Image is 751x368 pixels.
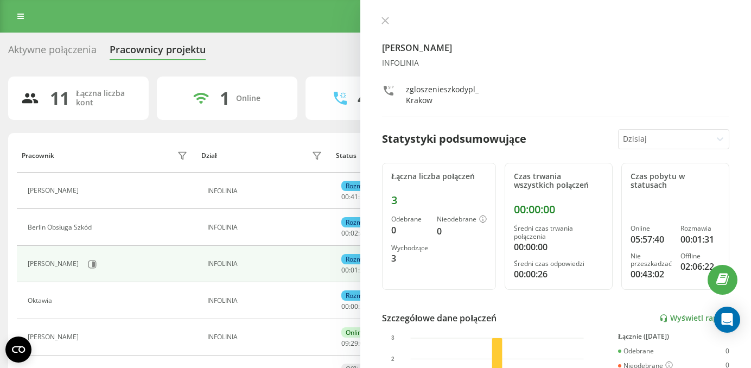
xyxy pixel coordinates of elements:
[391,224,428,237] div: 0
[201,152,217,160] div: Dział
[351,339,358,348] span: 29
[341,267,367,274] div: : :
[341,265,349,275] span: 00
[351,229,358,238] span: 02
[631,268,672,281] div: 00:43:02
[358,88,367,109] div: 4
[341,302,349,311] span: 00
[341,229,349,238] span: 00
[391,335,394,341] text: 3
[391,194,487,207] div: 3
[631,252,672,268] div: Nie przeszkadzać
[207,187,325,195] div: INFOLINIA
[382,41,729,54] h4: [PERSON_NAME]
[437,225,487,238] div: 0
[437,215,487,224] div: Nieodebrane
[680,233,720,246] div: 00:01:31
[514,260,603,268] div: Średni czas odpowiedzi
[406,84,483,106] div: zgloszenieszkodypl_Krakow
[28,297,55,304] div: Oktawia
[391,244,428,252] div: Wychodzące
[680,260,720,273] div: 02:06:22
[207,333,325,341] div: INFOLINIA
[220,88,230,109] div: 1
[50,88,69,109] div: 11
[351,265,358,275] span: 01
[76,89,136,107] div: Łączna liczba kont
[680,252,720,260] div: Offline
[341,303,367,310] div: : :
[22,152,54,160] div: Pracownik
[382,312,497,325] div: Szczegółowe dane połączeń
[514,172,603,191] div: Czas trwania wszystkich połączeń
[391,172,487,181] div: Łączna liczba połączeń
[391,215,428,223] div: Odebrane
[207,260,325,268] div: INFOLINIA
[391,356,394,362] text: 2
[631,233,672,246] div: 05:57:40
[28,333,81,341] div: [PERSON_NAME]
[207,224,325,231] div: INFOLINIA
[341,290,381,301] div: Rozmawia
[514,203,603,216] div: 00:00:00
[341,340,367,347] div: : :
[341,327,370,338] div: Online
[8,44,97,61] div: Aktywne połączenia
[341,192,349,201] span: 00
[514,225,603,240] div: Średni czas trwania połączenia
[341,339,349,348] span: 09
[28,224,94,231] div: Berlin Obsługa Szkód
[236,94,260,103] div: Online
[28,260,81,268] div: [PERSON_NAME]
[714,307,740,333] div: Open Intercom Messenger
[514,268,603,281] div: 00:00:26
[341,217,381,227] div: Rozmawia
[341,193,367,201] div: : :
[5,337,31,363] button: Open CMP widget
[351,302,358,311] span: 00
[659,314,729,323] a: Wyświetl raport
[110,44,206,61] div: Pracownicy projektu
[382,59,729,68] div: INFOLINIA
[341,230,367,237] div: : :
[514,240,603,253] div: 00:00:00
[680,225,720,232] div: Rozmawia
[618,347,654,355] div: Odebrane
[341,181,381,191] div: Rozmawia
[341,254,381,264] div: Rozmawia
[631,172,720,191] div: Czas pobytu w statusach
[28,187,81,194] div: [PERSON_NAME]
[618,333,729,340] div: Łącznie ([DATE])
[631,225,672,232] div: Online
[391,252,428,265] div: 3
[351,192,358,201] span: 41
[207,297,325,304] div: INFOLINIA
[336,152,357,160] div: Status
[382,131,526,147] div: Statystyki podsumowujące
[725,347,729,355] div: 0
